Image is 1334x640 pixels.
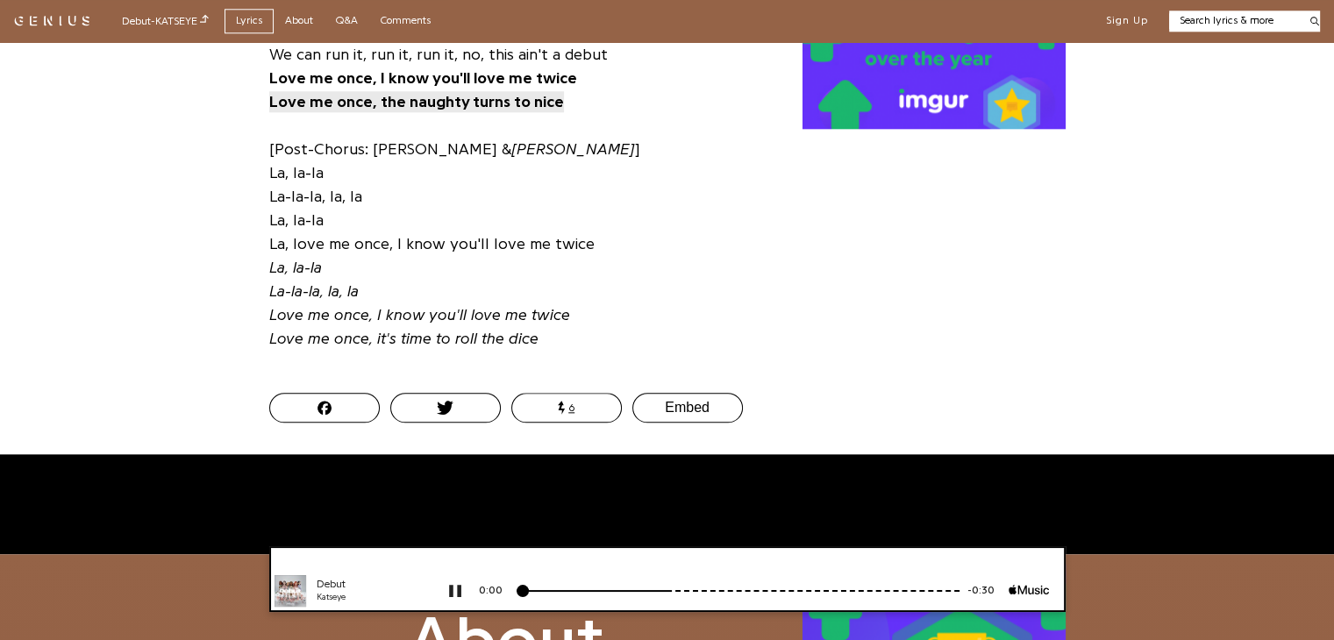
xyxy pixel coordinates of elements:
div: Debut [61,53,167,68]
button: 6 [511,393,622,423]
a: Q&A [325,9,369,32]
button: Embed [632,393,743,423]
div: Katseye [61,67,167,80]
iframe: Advertisement [348,465,987,544]
span: 6 [568,402,574,413]
i: [PERSON_NAME] [511,141,635,157]
a: Love me once, the naughty turns to nice [269,90,564,114]
div: -0:30 [704,59,753,74]
a: About [274,9,325,32]
div: Debut - KATSEYE [122,12,209,29]
img: 72x72bb.jpg [19,51,51,82]
i: La, la-la La-la-la, la, la Love me once, I know you'll love me twice Love me once, it's time to r... [269,260,570,346]
input: Search lyrics & more [1169,13,1300,28]
a: Comments [369,9,442,32]
a: Lyrics [225,9,274,32]
button: Sign Up [1106,14,1148,28]
b: Love me once, I know you'll love me twice [269,70,577,114]
button: Tweet this Song [390,393,501,423]
button: Post this Song on Facebook [269,393,380,423]
span: Love me once, the naughty turns to nice [269,91,564,112]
